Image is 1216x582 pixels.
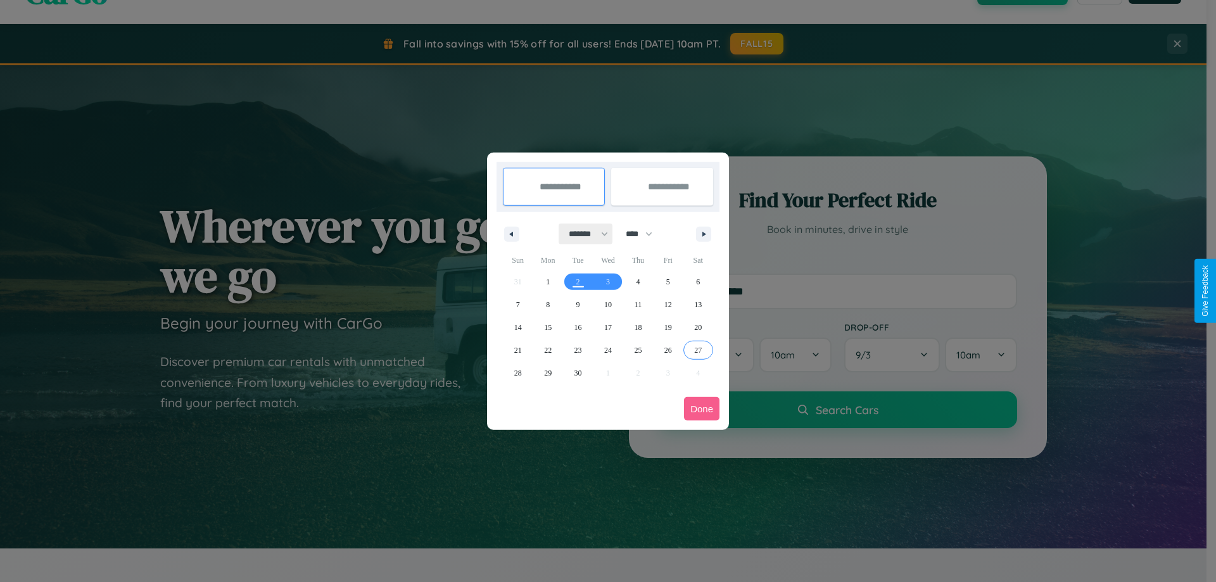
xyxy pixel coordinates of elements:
button: 2 [563,270,593,293]
span: 11 [635,293,642,316]
div: Give Feedback [1201,265,1210,317]
button: 26 [653,339,683,362]
button: 20 [683,316,713,339]
span: Sat [683,250,713,270]
span: 16 [574,316,582,339]
span: 4 [636,270,640,293]
button: 10 [593,293,623,316]
span: 6 [696,270,700,293]
button: 21 [503,339,533,362]
span: 13 [694,293,702,316]
span: Mon [533,250,562,270]
span: 20 [694,316,702,339]
span: 23 [574,339,582,362]
span: 27 [694,339,702,362]
button: 1 [533,270,562,293]
button: 7 [503,293,533,316]
span: Fri [653,250,683,270]
span: 18 [634,316,642,339]
span: 10 [604,293,612,316]
span: 9 [576,293,580,316]
span: 2 [576,270,580,293]
span: Sun [503,250,533,270]
span: 22 [544,339,552,362]
span: 19 [664,316,672,339]
button: 19 [653,316,683,339]
button: 16 [563,316,593,339]
button: 5 [653,270,683,293]
button: 11 [623,293,653,316]
button: 22 [533,339,562,362]
span: 17 [604,316,612,339]
span: 30 [574,362,582,384]
button: Done [684,397,719,421]
button: 30 [563,362,593,384]
span: 8 [546,293,550,316]
span: 14 [514,316,522,339]
span: 7 [516,293,520,316]
span: 25 [634,339,642,362]
button: 13 [683,293,713,316]
button: 18 [623,316,653,339]
span: 3 [606,270,610,293]
button: 17 [593,316,623,339]
button: 27 [683,339,713,362]
button: 28 [503,362,533,384]
span: 21 [514,339,522,362]
span: 1 [546,270,550,293]
button: 3 [593,270,623,293]
span: Tue [563,250,593,270]
span: 28 [514,362,522,384]
button: 12 [653,293,683,316]
span: Thu [623,250,653,270]
button: 24 [593,339,623,362]
span: 5 [666,270,670,293]
button: 25 [623,339,653,362]
button: 15 [533,316,562,339]
button: 9 [563,293,593,316]
span: 29 [544,362,552,384]
button: 4 [623,270,653,293]
span: Wed [593,250,623,270]
button: 8 [533,293,562,316]
button: 29 [533,362,562,384]
span: 26 [664,339,672,362]
button: 14 [503,316,533,339]
span: 15 [544,316,552,339]
span: 12 [664,293,672,316]
button: 23 [563,339,593,362]
button: 6 [683,270,713,293]
span: 24 [604,339,612,362]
